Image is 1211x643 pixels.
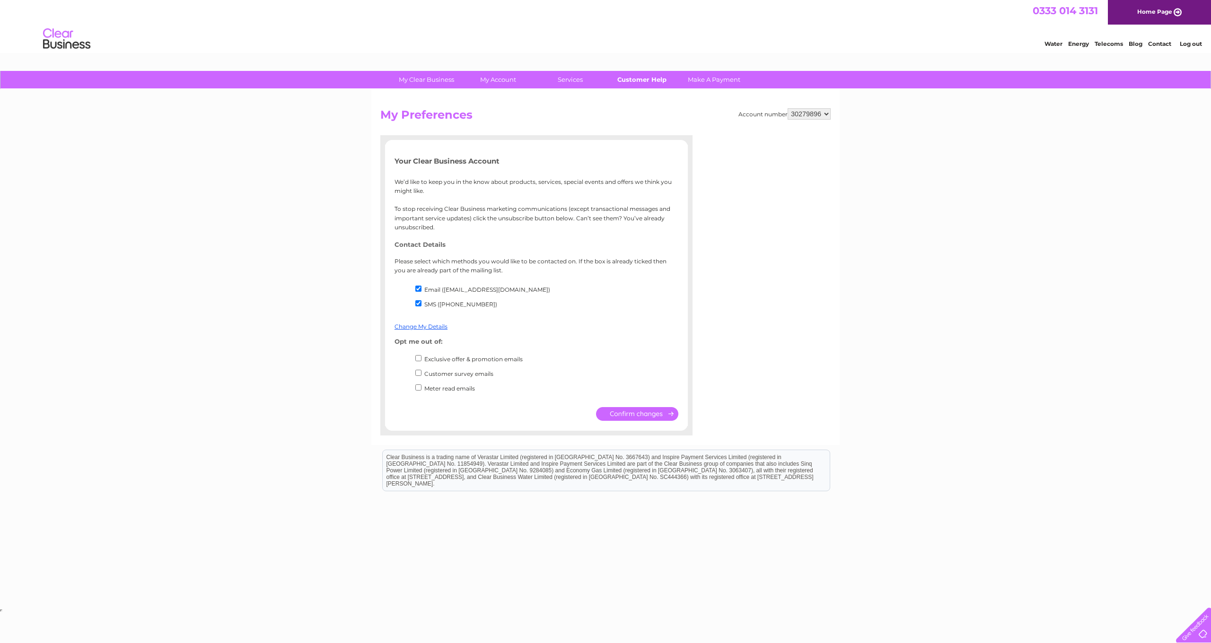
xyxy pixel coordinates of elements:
[424,301,497,308] label: SMS ([PHONE_NUMBER])
[459,71,537,88] a: My Account
[387,71,465,88] a: My Clear Business
[675,71,753,88] a: Make A Payment
[1044,40,1062,47] a: Water
[395,257,678,275] p: Please select which methods you would like to be contacted on. If the box is already ticked then ...
[738,108,831,120] div: Account number
[424,356,523,363] label: Exclusive offer & promotion emails
[1095,40,1123,47] a: Telecoms
[380,108,831,126] h2: My Preferences
[603,71,681,88] a: Customer Help
[395,177,678,232] p: We’d like to keep you in the know about products, services, special events and offers we think yo...
[424,385,475,392] label: Meter read emails
[395,157,678,165] h5: Your Clear Business Account
[1148,40,1171,47] a: Contact
[1033,5,1098,17] a: 0333 014 3131
[1129,40,1142,47] a: Blog
[395,338,678,345] h4: Opt me out of:
[395,323,448,330] a: Change My Details
[395,241,678,248] h4: Contact Details
[1180,40,1202,47] a: Log out
[596,407,678,421] input: Submit
[424,286,550,293] label: Email ([EMAIL_ADDRESS][DOMAIN_NAME])
[531,71,609,88] a: Services
[383,5,830,46] div: Clear Business is a trading name of Verastar Limited (registered in [GEOGRAPHIC_DATA] No. 3667643...
[424,370,493,377] label: Customer survey emails
[43,25,91,53] img: logo.png
[1068,40,1089,47] a: Energy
